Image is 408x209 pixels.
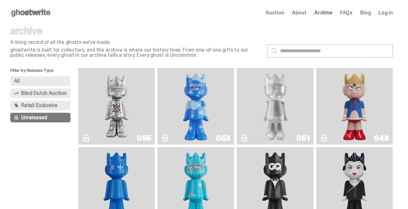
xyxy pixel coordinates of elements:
[21,115,47,120] span: Unreleased
[21,91,67,96] span: Blind Dutch Auction
[361,10,371,15] a: Blog
[340,10,353,15] a: FAQs
[88,71,145,142] img: I Was There SummerSlam
[10,40,262,45] p: A living record of all the ghosts we've made.
[10,47,262,58] p: ghostwrite is built for collectors, and the archive is where our history lives. From one-of-one g...
[10,88,71,98] button: Blind Dutch Auction
[339,71,370,142] img: Kinnikuman
[181,71,211,142] img: ghooooost
[266,10,284,15] a: Auction
[292,10,307,15] a: About
[216,134,230,142] div: 053
[374,134,389,142] div: 048
[10,101,71,110] button: Retail Exclusive
[21,103,57,108] span: Retail Exclusive
[10,113,71,122] button: Unreleased
[82,71,151,142] a: I Was There SummerSlam
[379,10,393,15] a: Log in
[14,79,20,84] span: All
[260,71,291,142] img: LLLoyalty
[161,71,230,142] a: ghooooost
[10,76,71,86] button: All
[241,71,310,142] a: LLLoyalty
[137,134,151,142] div: 055
[314,10,332,15] a: Archive
[10,68,78,76] p: Filter by Release Type
[296,134,310,142] div: 051
[10,26,262,36] p: archive
[320,71,389,142] a: Kinnikuman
